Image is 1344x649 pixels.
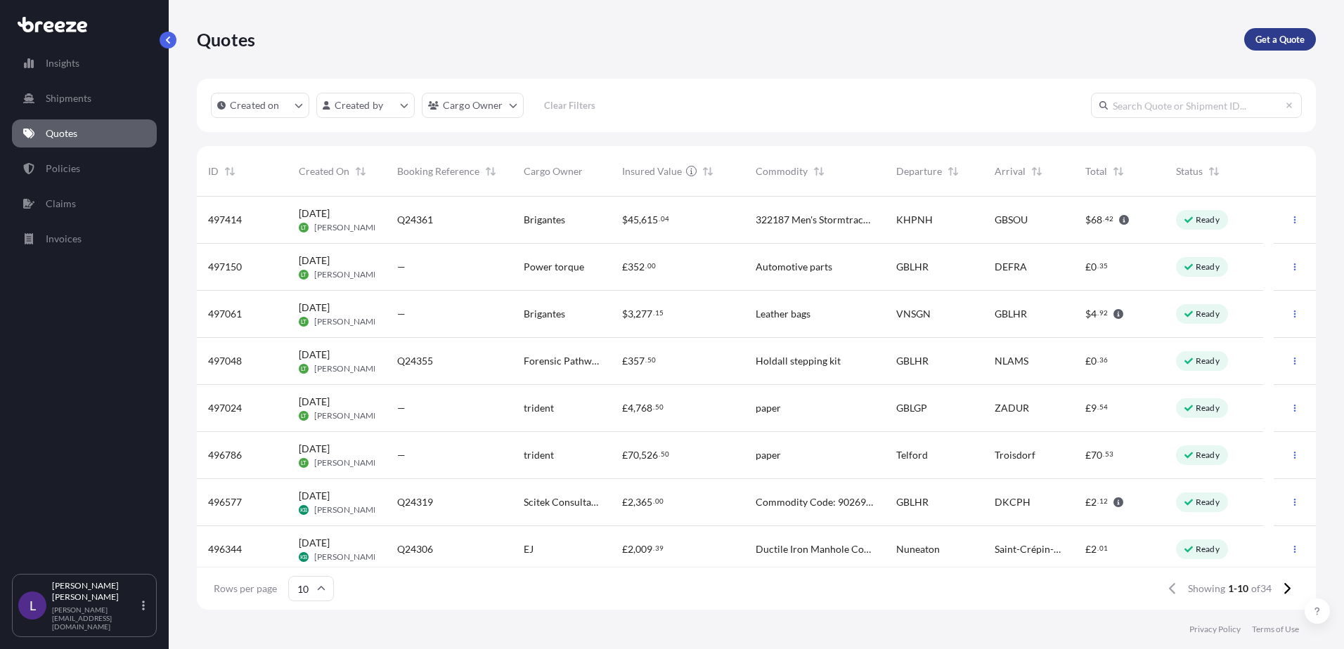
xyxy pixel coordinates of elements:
button: Sort [1110,163,1127,180]
span: 2 [628,544,633,554]
span: . [653,499,654,504]
span: 00 [655,499,664,504]
a: Policies [12,155,157,183]
span: 357 [628,356,645,366]
span: 009 [635,544,652,554]
span: [DATE] [299,536,330,550]
span: Holdall stepping kit [756,354,841,368]
span: Total [1085,164,1107,178]
span: trident [524,401,554,415]
span: 12 [1099,499,1108,504]
span: Nuneaton [896,542,940,556]
span: . [645,263,647,268]
span: $ [1085,215,1091,225]
span: 36 [1099,358,1108,362]
span: Commodity Code: 9026900000 [756,495,874,509]
span: [PERSON_NAME] [314,504,381,516]
span: . [645,358,647,362]
p: Quotes [46,126,77,140]
span: 9 [1091,403,1097,413]
span: GBLHR [896,354,929,368]
span: . [1103,216,1104,221]
span: Power torque [524,260,584,274]
span: 497024 [208,401,242,415]
span: . [659,216,660,221]
span: 497048 [208,354,242,368]
span: 0 [1091,356,1097,366]
span: , [633,497,635,507]
span: Saint-Crépin-[GEOGRAPHIC_DATA] [995,542,1063,556]
button: createdOn Filter options [211,93,309,118]
span: £ [1085,544,1091,554]
span: KB [300,550,307,564]
span: Created On [299,164,349,178]
span: . [653,310,654,315]
p: Shipments [46,91,91,105]
p: [PERSON_NAME] [PERSON_NAME] [52,580,139,603]
span: paper [756,401,781,415]
span: 54 [1099,405,1108,409]
a: Privacy Policy [1189,624,1241,635]
button: Sort [1028,163,1045,180]
span: 2 [1091,544,1097,554]
a: Claims [12,190,157,218]
span: 70 [1091,450,1102,460]
span: KHPNH [896,213,933,227]
span: Booking Reference [397,164,479,178]
span: , [633,544,635,554]
span: 615 [641,215,658,225]
span: GBLGP [896,401,927,415]
span: Forensic Pathways [524,354,600,368]
span: Showing [1188,582,1225,596]
span: LT [301,456,306,470]
p: Ready [1196,450,1220,461]
span: LT [301,268,306,282]
span: Troisdorf [995,448,1035,462]
span: £ [622,262,628,272]
span: [PERSON_NAME] [314,551,381,563]
span: 42 [1105,216,1113,221]
p: Ready [1196,544,1220,555]
span: LT [301,221,306,235]
span: $ [622,309,628,319]
p: Ready [1196,402,1220,414]
p: Cargo Owner [443,98,503,112]
span: 496786 [208,448,242,462]
span: GBSOU [995,213,1028,227]
a: Get a Quote [1244,28,1316,51]
span: . [1097,263,1099,268]
p: Ready [1196,214,1220,225]
span: £ [1085,262,1091,272]
span: [PERSON_NAME] [314,316,381,327]
span: 50 [655,405,664,409]
span: NLAMS [995,354,1028,368]
span: 2 [628,497,633,507]
span: , [633,403,635,413]
input: Search Quote or Shipment ID... [1091,93,1302,118]
span: Brigantes [524,213,565,227]
span: DEFRA [995,260,1027,274]
span: Telford [896,448,928,462]
span: 39 [655,546,664,551]
span: Q24319 [397,495,433,509]
span: VNSGN [896,307,931,321]
span: £ [622,403,628,413]
span: [DATE] [299,254,330,268]
span: L [30,598,36,612]
span: 45 [628,215,639,225]
span: 01 [1099,546,1108,551]
span: Rows per page [214,582,277,596]
button: createdBy Filter options [316,93,415,118]
span: Commodity [756,164,808,178]
span: 496344 [208,542,242,556]
span: Cargo Owner [524,164,583,178]
span: 53 [1105,452,1113,457]
span: Departure [896,164,942,178]
span: 2 [1091,497,1097,507]
button: Sort [810,163,827,180]
span: GBLHR [896,495,929,509]
span: £ [1085,356,1091,366]
button: Sort [945,163,962,180]
span: . [1097,546,1099,551]
span: £ [622,450,628,460]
